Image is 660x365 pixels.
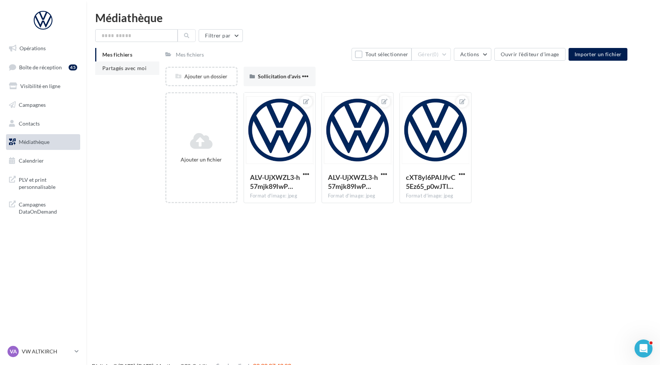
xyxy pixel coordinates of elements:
div: Format d'image: jpeg [406,193,465,199]
span: PLV et print personnalisable [19,175,77,191]
div: Médiathèque [95,12,651,23]
div: Format d'image: jpeg [328,193,387,199]
span: Médiathèque [19,139,49,145]
button: Importer un fichier [569,48,628,61]
div: 45 [69,64,77,70]
div: Mes fichiers [176,51,204,58]
span: Campagnes DataOnDemand [19,199,77,215]
a: Campagnes [4,97,82,113]
span: Partagés avec moi [102,65,147,71]
span: Sollicitation d'avis [258,73,301,79]
button: Actions [454,48,491,61]
button: Ouvrir l'éditeur d'image [494,48,565,61]
a: Contacts [4,116,82,132]
span: Campagnes [19,102,46,108]
a: PLV et print personnalisable [4,172,82,194]
a: Visibilité en ligne [4,78,82,94]
span: Contacts [19,120,40,126]
span: Importer un fichier [575,51,622,57]
span: Calendrier [19,157,44,164]
a: Campagnes DataOnDemand [4,196,82,218]
span: ALV-UjXWZL3-h57mjk89IwPeyAQpMX1Ryox9_unV32XjFmguPhmcfZja [250,173,300,190]
span: Actions [460,51,479,57]
span: Boîte de réception [19,64,62,70]
a: Médiathèque [4,134,82,150]
div: Ajouter un fichier [169,156,233,163]
span: VA [10,348,17,355]
a: Calendrier [4,153,82,169]
iframe: Intercom live chat [635,340,653,358]
span: cXT8yl6PAIJfvC5Ez65_p0wJTlBOivKOPtUuEWPe5bD6OQRCZ9XLGLQaf1dvts_jzrLgH2gST5RYqPBg=s0 [406,173,455,190]
span: Opérations [19,45,46,51]
a: Boîte de réception45 [4,59,82,75]
span: Mes fichiers [102,51,132,58]
span: ALV-UjXWZL3-h57mjk89IwPeyAQpMX1Ryox9_unV32XjFmguPhmcfZja [328,173,378,190]
button: Tout sélectionner [352,48,412,61]
a: Opérations [4,40,82,56]
p: VW ALTKIRCH [22,348,72,355]
button: Gérer(0) [412,48,451,61]
span: Visibilité en ligne [20,83,60,89]
div: Format d'image: jpeg [250,193,309,199]
a: VA VW ALTKIRCH [6,344,80,359]
button: Filtrer par [199,29,243,42]
span: (0) [432,51,439,57]
div: Ajouter un dossier [166,73,236,80]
